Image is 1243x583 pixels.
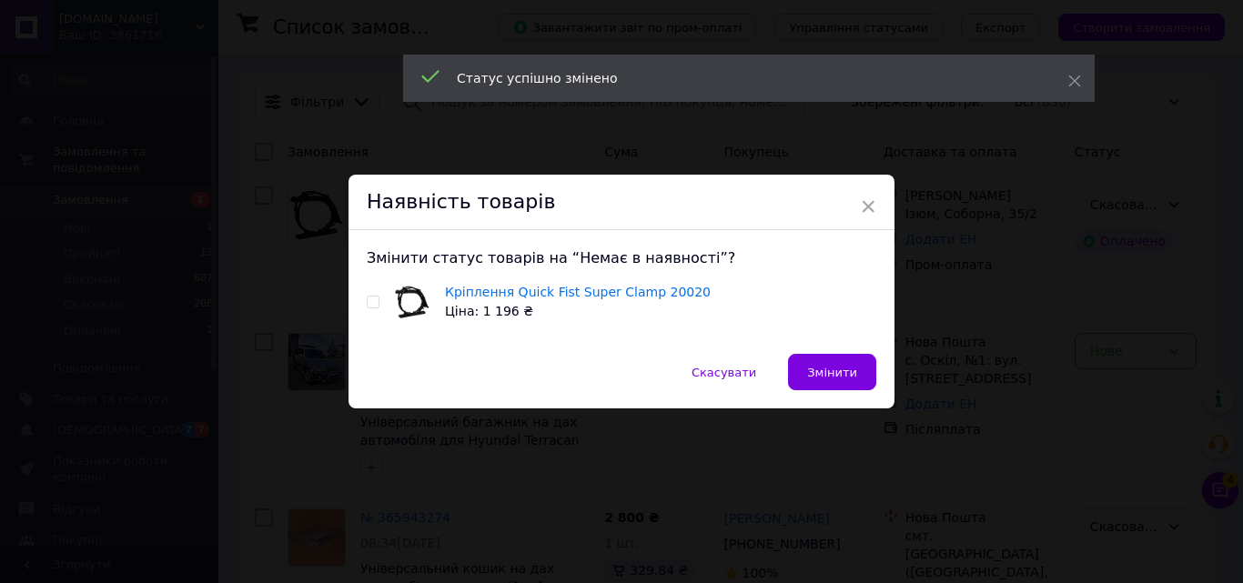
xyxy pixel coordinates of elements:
[788,354,876,390] button: Змінити
[445,285,711,299] a: Кріплення Quick Fist Super Clamp 20020
[672,354,775,390] button: Скасувати
[860,191,876,222] span: ×
[457,69,1023,87] div: Статус успішно змінено
[367,248,876,268] div: Змінити статус товарів на “Немає в наявності”?
[445,302,711,321] div: Ціна: 1 196 ₴
[349,175,894,230] div: Наявність товарів
[692,366,756,379] span: Скасувати
[807,366,857,379] span: Змінити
